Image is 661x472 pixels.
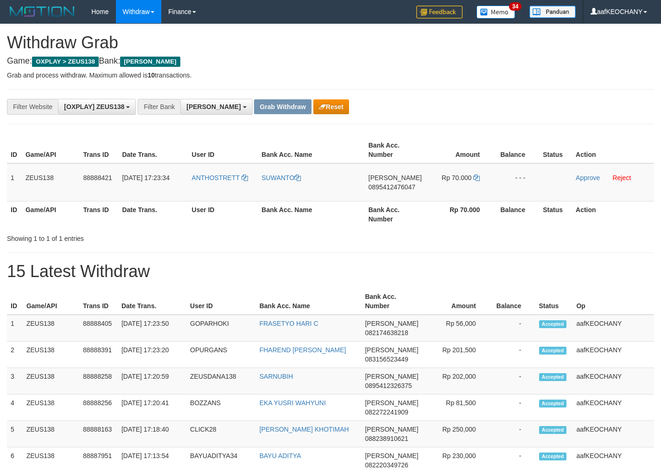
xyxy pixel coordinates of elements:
[422,394,490,421] td: Rp 81,500
[509,2,521,11] span: 34
[7,368,23,394] td: 3
[7,230,268,243] div: Showing 1 to 1 of 1 entries
[572,315,654,342] td: aafKEOCHANY
[572,137,654,163] th: Action
[23,368,79,394] td: ZEUS138
[572,368,654,394] td: aafKEOCHANY
[192,174,248,181] a: ANTHOSTRETT
[186,103,241,110] span: [PERSON_NAME]
[365,137,426,163] th: Bank Acc. Number
[22,163,80,201] td: ZEUS138
[426,137,494,163] th: Amount
[442,174,472,181] span: Rp 70.000
[83,174,112,181] span: 88888421
[572,201,654,227] th: Action
[539,137,572,163] th: Status
[369,183,415,191] span: Copy 0895412476047 to clipboard
[494,201,539,227] th: Balance
[260,373,293,380] a: SARNUBIH
[261,174,301,181] a: SUWANTO
[473,174,480,181] a: Copy 70000 to clipboard
[494,163,539,201] td: - - -
[147,71,155,79] strong: 10
[258,137,364,163] th: Bank Acc. Name
[258,201,364,227] th: Bank Acc. Name
[572,394,654,421] td: aafKEOCHANY
[186,342,256,368] td: OPURGANS
[192,174,240,181] span: ANTHOSTRETT
[365,201,426,227] th: Bank Acc. Number
[186,315,256,342] td: GOPARHOKI
[361,288,422,315] th: Bank Acc. Number
[539,201,572,227] th: Status
[7,394,23,421] td: 4
[539,320,567,328] span: Accepted
[80,137,119,163] th: Trans ID
[490,315,535,342] td: -
[32,57,99,67] span: OXPLAY > ZEUS138
[490,288,535,315] th: Balance
[422,288,490,315] th: Amount
[260,346,346,354] a: FHAREND [PERSON_NAME]
[254,99,311,114] button: Grab Withdraw
[180,99,252,115] button: [PERSON_NAME]
[477,6,515,19] img: Button%20Memo.svg
[122,174,169,181] span: [DATE] 17:23:34
[7,201,22,227] th: ID
[365,426,418,433] span: [PERSON_NAME]
[365,435,408,442] span: Copy 088238910621 to clipboard
[369,174,422,181] span: [PERSON_NAME]
[118,394,186,421] td: [DATE] 17:20:41
[79,421,118,447] td: 88888163
[313,99,349,114] button: Reset
[7,33,654,52] h1: Withdraw Grab
[572,288,654,315] th: Op
[23,421,79,447] td: ZEUS138
[188,201,258,227] th: User ID
[118,342,186,368] td: [DATE] 17:23:20
[422,368,490,394] td: Rp 202,000
[7,421,23,447] td: 5
[118,421,186,447] td: [DATE] 17:18:40
[7,57,654,66] h4: Game: Bank:
[80,201,119,227] th: Trans ID
[64,103,124,110] span: [OXPLAY] ZEUS138
[539,453,567,460] span: Accepted
[576,174,600,181] a: Approve
[539,400,567,407] span: Accepted
[490,421,535,447] td: -
[422,421,490,447] td: Rp 250,000
[422,315,490,342] td: Rp 56,000
[572,421,654,447] td: aafKEOCHANY
[365,356,408,363] span: Copy 083156523449 to clipboard
[365,346,418,354] span: [PERSON_NAME]
[118,201,188,227] th: Date Trans.
[365,382,412,389] span: Copy 0895412326375 to clipboard
[7,262,654,281] h1: 15 Latest Withdraw
[365,373,418,380] span: [PERSON_NAME]
[612,174,631,181] a: Reject
[118,315,186,342] td: [DATE] 17:23:50
[7,5,77,19] img: MOTION_logo.png
[416,6,463,19] img: Feedback.jpg
[23,342,79,368] td: ZEUS138
[490,368,535,394] td: -
[260,320,318,327] a: FRASETYO HARI C
[539,373,567,381] span: Accepted
[260,399,326,407] a: EKA YUSRI WAHYUNI
[365,399,418,407] span: [PERSON_NAME]
[256,288,362,315] th: Bank Acc. Name
[22,201,80,227] th: Game/API
[22,137,80,163] th: Game/API
[539,347,567,355] span: Accepted
[365,329,408,336] span: Copy 082174638218 to clipboard
[186,394,256,421] td: BOZZANS
[120,57,180,67] span: [PERSON_NAME]
[572,342,654,368] td: aafKEOCHANY
[118,288,186,315] th: Date Trans.
[79,394,118,421] td: 88888256
[260,426,349,433] a: [PERSON_NAME] KHOTIMAH
[529,6,576,18] img: panduan.png
[23,288,79,315] th: Game/API
[494,137,539,163] th: Balance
